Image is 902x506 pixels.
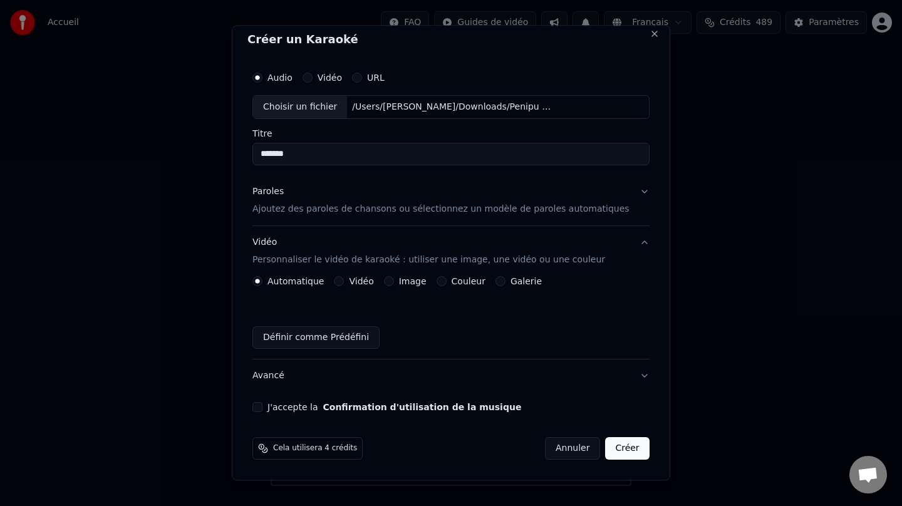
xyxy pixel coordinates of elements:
[252,326,380,349] button: Définir comme Prédéfini
[511,277,542,286] label: Galerie
[252,276,650,359] div: VidéoPersonnaliser le vidéo de karaoké : utiliser une image, une vidéo ou une couleur
[348,101,561,113] div: /Users/[PERSON_NAME]/Downloads/Penipu Hati-[PERSON_NAME].m4a
[452,277,485,286] label: Couleur
[267,73,293,82] label: Audio
[252,254,605,266] p: Personnaliser le vidéo de karaoké : utiliser une image, une vidéo ou une couleur
[350,277,374,286] label: Vidéo
[545,437,600,460] button: Annuler
[252,175,650,225] button: ParolesAjoutez des paroles de chansons ou sélectionnez un modèle de paroles automatiques
[252,185,284,198] div: Paroles
[252,359,650,392] button: Avancé
[273,443,357,453] span: Cela utilisera 4 crédits
[253,96,347,118] div: Choisir un fichier
[318,73,342,82] label: Vidéo
[252,129,650,138] label: Titre
[323,403,522,411] button: J'accepte la
[247,34,655,45] h2: Créer un Karaoké
[252,236,605,266] div: Vidéo
[367,73,385,82] label: URL
[252,203,630,215] p: Ajoutez des paroles de chansons ou sélectionnez un modèle de paroles automatiques
[267,403,521,411] label: J'accepte la
[606,437,650,460] button: Créer
[267,277,324,286] label: Automatique
[399,277,427,286] label: Image
[252,226,650,276] button: VidéoPersonnaliser le vidéo de karaoké : utiliser une image, une vidéo ou une couleur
